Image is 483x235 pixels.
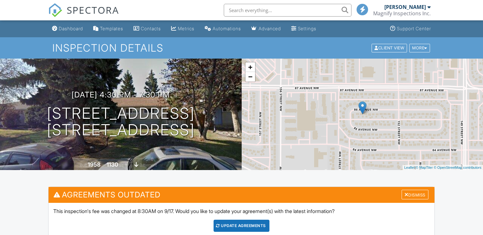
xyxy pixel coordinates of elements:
[100,26,123,31] div: Templates
[214,220,269,232] div: Update Agreements
[372,44,407,52] div: Client View
[202,23,244,35] a: Automations (Basic)
[404,166,415,169] a: Leaflet
[107,161,118,168] div: 1130
[249,23,283,35] a: Advanced
[47,105,195,139] h1: [STREET_ADDRESS] [STREET_ADDRESS]
[402,190,428,200] div: Dismiss
[213,26,241,31] div: Automations
[245,72,255,82] a: Zoom out
[48,9,119,22] a: SPECTORA
[49,23,86,35] a: Dashboard
[409,44,430,52] div: More
[384,4,426,10] div: [PERSON_NAME]
[245,62,255,72] a: Zoom in
[140,163,157,167] span: basement
[169,23,197,35] a: Metrics
[119,163,128,167] span: sq. ft.
[403,165,483,170] div: |
[416,166,433,169] a: © MapTiler
[371,45,409,50] a: Client View
[72,90,170,99] h3: [DATE] 4:30 pm - 7:30 pm
[52,42,431,53] h1: Inspection Details
[373,10,431,17] div: Magnify Inspections Inc.
[434,166,481,169] a: © OpenStreetMap contributors
[178,26,194,31] div: Metrics
[67,3,119,17] span: SPECTORA
[259,26,281,31] div: Advanced
[48,3,62,17] img: The Best Home Inspection Software - Spectora
[80,163,87,167] span: Built
[131,23,163,35] a: Contacts
[59,26,83,31] div: Dashboard
[49,187,434,203] h3: Agreements Outdated
[141,26,161,31] div: Contacts
[91,23,126,35] a: Templates
[388,23,434,35] a: Support Center
[88,161,101,168] div: 1958
[224,4,351,17] input: Search everything...
[298,26,316,31] div: Settings
[289,23,319,35] a: Settings
[397,26,431,31] div: Support Center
